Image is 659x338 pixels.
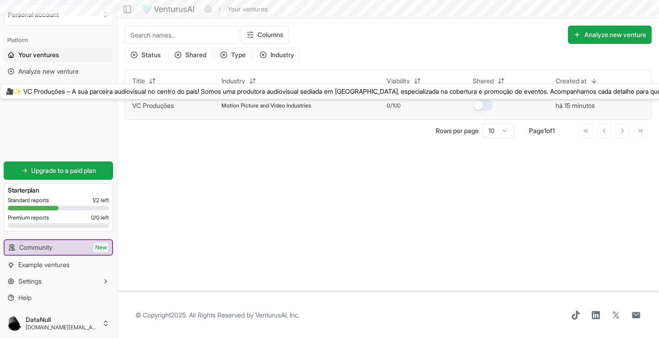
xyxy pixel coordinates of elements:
[568,26,652,44] button: Analyze new venture
[550,74,603,88] button: Created at
[241,26,289,44] button: Columns
[91,214,109,221] span: 0 / 0 left
[18,67,79,76] span: Analyze new venture
[18,277,42,286] span: Settings
[31,166,96,175] span: Upgrade to a paid plan
[4,312,113,334] button: DataNull[DOMAIN_NAME][EMAIL_ADDRESS][DOMAIN_NAME]
[8,197,49,204] span: Standard reports
[387,102,390,109] span: 0
[92,197,109,204] span: 1 / 2 left
[127,74,162,88] button: Title
[26,316,98,324] span: DataNull
[18,50,59,59] span: Your ventures
[4,64,113,79] a: Analyze new venture
[4,33,113,48] div: Platform
[4,274,113,289] button: Settings
[5,240,112,255] a: CommunityNew
[18,293,32,302] span: Help
[390,102,400,109] span: /100
[132,102,174,109] a: VC Produções
[4,290,113,305] a: Help
[124,26,239,44] input: Search names...
[214,48,252,62] button: Type
[221,102,311,109] span: Motion Picture and Video Industries
[8,214,49,221] span: Premium reports
[4,48,113,62] a: Your ventures
[216,74,262,88] button: Industry
[18,260,70,269] span: Example ventures
[19,243,52,252] span: Community
[552,127,555,134] span: 1
[436,126,479,135] p: Rows per page
[221,76,245,86] span: Industry
[168,48,212,62] button: Shared
[7,316,22,331] img: ACg8ocIyXX99fbNqg1pdxudxS0r_OKohcxQpAlKuVHQuraLfJWyw1Lq5=s96-c
[546,127,552,134] span: of
[556,101,595,110] button: há 15 minutos
[544,127,546,134] span: 1
[135,311,299,320] span: © Copyright 2025 . All Rights Reserved by .
[556,76,587,86] span: Created at
[381,74,427,88] button: Viability
[26,324,98,331] span: [DOMAIN_NAME][EMAIL_ADDRESS][DOMAIN_NAME]
[124,48,167,62] button: Status
[4,258,113,272] a: Example ventures
[254,48,300,62] button: Industry
[473,76,494,86] span: Shared
[8,186,109,195] h3: Starter plan
[255,311,298,319] a: VenturusAI, Inc
[529,127,544,134] span: Page
[387,76,410,86] span: Viability
[93,243,108,252] span: New
[4,161,113,180] a: Upgrade to a paid plan
[132,76,145,86] span: Title
[467,74,510,88] button: Shared
[132,101,174,110] button: VC Produções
